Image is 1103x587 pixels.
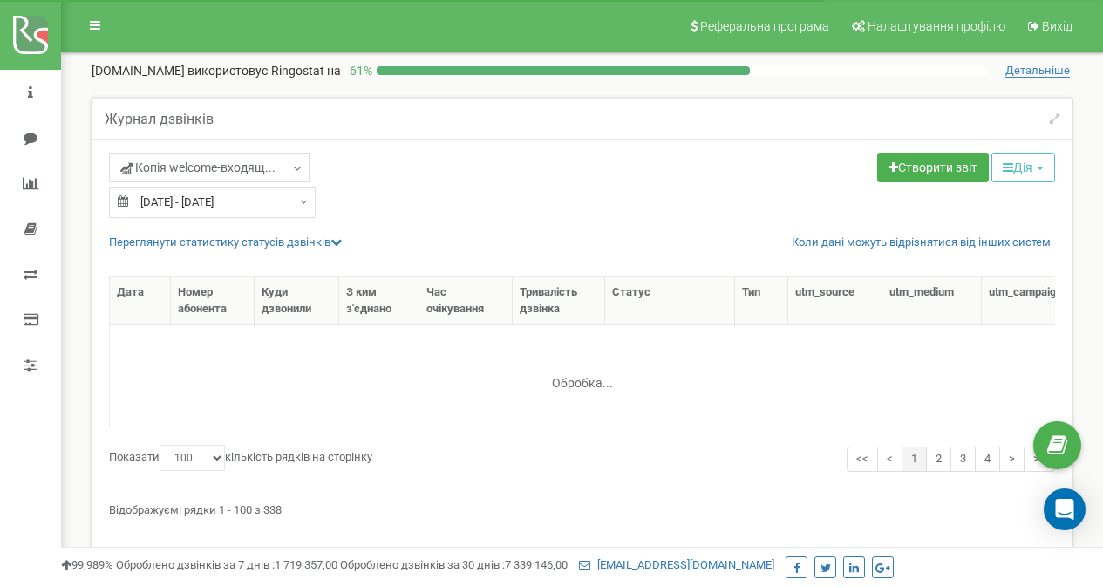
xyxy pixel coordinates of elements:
[341,62,377,79] p: 61 %
[92,62,341,79] p: [DOMAIN_NAME]
[788,277,882,324] th: utm_sourcе
[275,558,337,571] u: 1 719 357,00
[950,447,976,472] a: 3
[991,153,1055,182] button: Дія
[1024,447,1055,472] a: >>
[975,447,1000,472] a: 4
[877,447,902,472] a: <
[999,447,1025,472] a: >
[700,19,829,33] span: Реферальна програма
[109,235,342,249] a: Переглянути статистику статусів дзвінків
[579,558,774,571] a: [EMAIL_ADDRESS][DOMAIN_NAME]
[171,277,255,324] th: Номер абонента
[505,558,568,571] u: 7 339 146,00
[926,447,951,472] a: 2
[105,112,214,127] h5: Журнал дзвінків
[120,159,276,176] span: Копія welcome-входящ...
[109,445,372,471] label: Показати кількість рядків на сторінку
[13,16,48,54] img: ringostat logo
[792,235,1051,251] a: Коли дані можуть відрізнятися вiд інших систем
[605,277,735,324] th: Статус
[1005,64,1070,78] span: Детальніше
[255,277,340,324] th: Куди дзвонили
[419,277,513,324] th: Час очікування
[1042,19,1072,33] span: Вихід
[109,153,310,182] a: Копія welcome-входящ...
[109,495,1055,519] div: Відображуємі рядки 1 - 100 з 338
[513,277,606,324] th: Тривалість дзвінка
[735,277,788,324] th: Тип
[902,447,927,472] a: 1
[61,558,113,571] span: 99,989%
[110,277,171,324] th: Дата
[160,445,225,471] select: Показатикількість рядків на сторінку
[339,277,419,324] th: З ким з'єднано
[847,447,878,472] a: <<
[187,64,341,78] span: використовує Ringostat на
[116,558,337,571] span: Оброблено дзвінків за 7 днів :
[868,19,1005,33] span: Налаштування профілю
[882,277,983,324] th: utm_mеdium
[473,362,691,388] div: Обробка...
[1044,488,1086,530] div: Open Intercom Messenger
[982,277,1091,324] th: utm_cаmpaign
[340,558,568,571] span: Оброблено дзвінків за 30 днів :
[877,153,989,182] a: Створити звіт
